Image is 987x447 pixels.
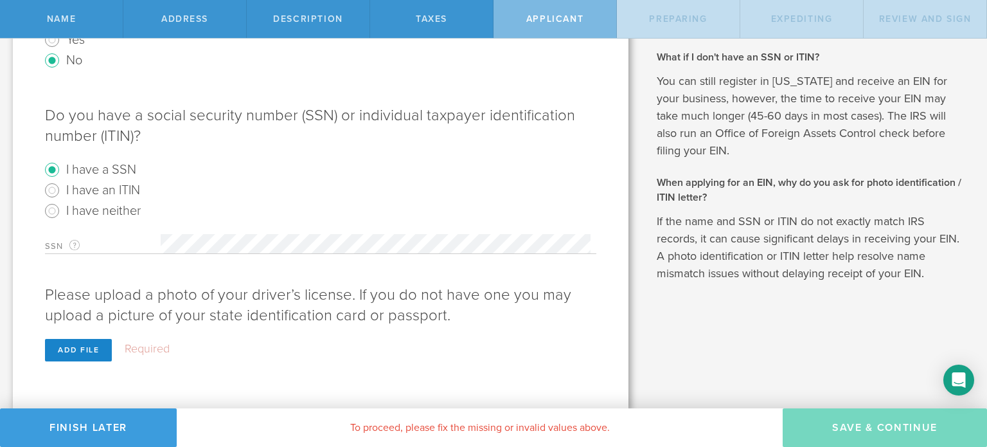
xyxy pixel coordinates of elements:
span: Applicant [526,14,583,24]
span: Address [161,14,208,24]
label: Yes [66,30,85,48]
span: Preparing [649,14,707,24]
span: Description [273,14,342,24]
label: Required [125,342,170,356]
h2: When applying for an EIN, why do you ask for photo identification / ITIN letter? [657,176,968,205]
span: Taxes [416,14,447,24]
p: If the name and SSN or ITIN do not exactly match IRS records, it can cause significant delays in ... [657,213,968,282]
span: To proceed, please fix the missing or invalid values above. [350,421,610,434]
p: You can still register in [US_STATE] and receive an EIN for your business, however, the time to r... [657,73,968,160]
label: No [66,50,82,69]
button: Save & Continue [783,408,987,447]
span: Review and Sign [879,14,972,24]
h2: What if I don't have an SSN or ITIN? [657,50,968,64]
label: I have neither [66,201,141,219]
label: I have an ITIN [66,180,140,199]
span: Name [47,14,76,24]
span: Expediting [771,14,833,24]
p: Please upload a photo of your driver’s license. If you do not have one you may upload a picture o... [45,272,596,326]
div: Add file [45,339,112,361]
div: Open Intercom Messenger [943,365,974,396]
p: Do you have a social security number (SSN) or individual taxpayer identification number (ITIN)? [45,93,596,147]
label: SSN [45,239,161,253]
label: I have a SSN [66,160,136,178]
